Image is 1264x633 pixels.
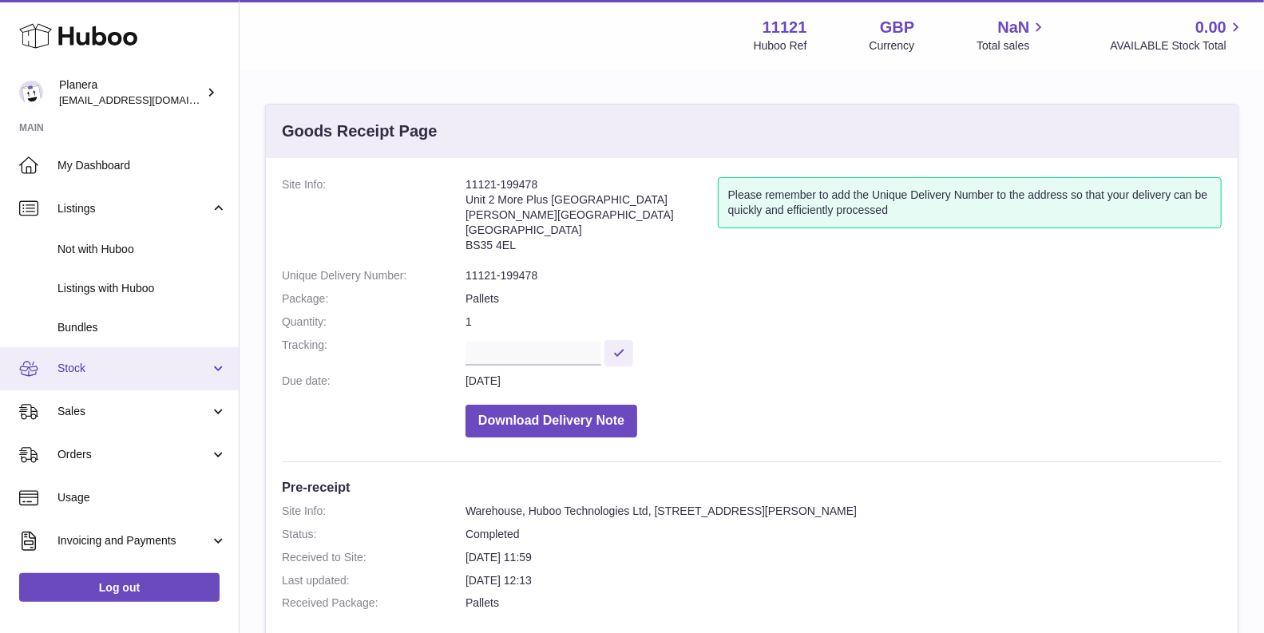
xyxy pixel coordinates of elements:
[282,504,466,519] dt: Site Info:
[282,177,466,260] dt: Site Info:
[282,527,466,542] dt: Status:
[57,281,227,296] span: Listings with Huboo
[57,158,227,173] span: My Dashboard
[997,17,1029,38] span: NaN
[57,242,227,257] span: Not with Huboo
[466,374,1222,389] dd: [DATE]
[282,595,466,611] dt: Received Package:
[282,268,466,283] dt: Unique Delivery Number:
[977,17,1048,53] a: NaN Total sales
[466,504,1222,519] dd: Warehouse, Huboo Technologies Ltd, [STREET_ADDRESS][PERSON_NAME]
[466,405,637,437] button: Download Delivery Note
[19,81,43,105] img: saiyani@planera.care
[59,77,203,108] div: Planera
[466,550,1222,565] dd: [DATE] 11:59
[57,404,210,419] span: Sales
[870,38,915,53] div: Currency
[466,268,1222,283] dd: 11121-199478
[1110,38,1245,53] span: AVAILABLE Stock Total
[763,17,807,38] strong: 11121
[282,550,466,565] dt: Received to Site:
[59,93,235,106] span: [EMAIL_ADDRESS][DOMAIN_NAME]
[977,38,1048,53] span: Total sales
[282,121,438,142] h3: Goods Receipt Page
[282,291,466,307] dt: Package:
[57,490,227,505] span: Usage
[466,573,1222,588] dd: [DATE] 12:13
[718,177,1222,228] div: Please remember to add the Unique Delivery Number to the address so that your delivery can be qui...
[466,527,1222,542] dd: Completed
[57,201,210,216] span: Listings
[282,478,1222,496] h3: Pre-receipt
[57,320,227,335] span: Bundles
[282,374,466,389] dt: Due date:
[282,338,466,366] dt: Tracking:
[466,177,718,260] address: 11121-199478 Unit 2 More Plus [GEOGRAPHIC_DATA] [PERSON_NAME][GEOGRAPHIC_DATA] [GEOGRAPHIC_DATA] ...
[57,447,210,462] span: Orders
[1110,17,1245,53] a: 0.00 AVAILABLE Stock Total
[57,361,210,376] span: Stock
[57,533,210,548] span: Invoicing and Payments
[880,17,914,38] strong: GBP
[466,291,1222,307] dd: Pallets
[466,315,1222,330] dd: 1
[466,595,1222,611] dd: Pallets
[282,315,466,330] dt: Quantity:
[754,38,807,53] div: Huboo Ref
[282,573,466,588] dt: Last updated:
[1195,17,1226,38] span: 0.00
[19,573,220,602] a: Log out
